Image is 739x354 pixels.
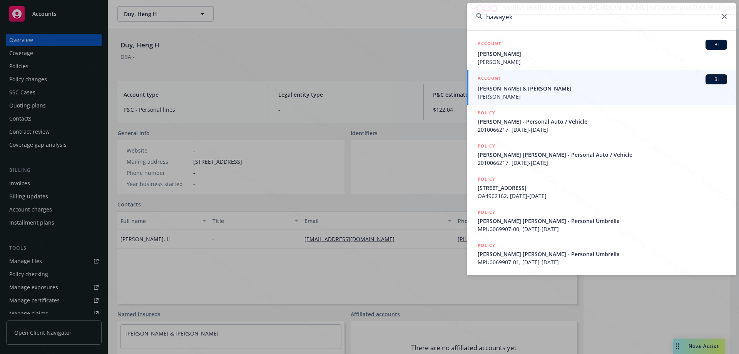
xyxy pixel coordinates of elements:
[467,171,736,204] a: POLICY[STREET_ADDRESS]OA4962162, [DATE]-[DATE]
[467,35,736,70] a: ACCOUNTBI[PERSON_NAME][PERSON_NAME]
[478,92,727,101] span: [PERSON_NAME]
[478,192,727,200] span: OA4962162, [DATE]-[DATE]
[478,126,727,134] span: 2010066217, [DATE]-[DATE]
[478,175,495,183] h5: POLICY
[478,208,495,216] h5: POLICY
[478,40,501,49] h5: ACCOUNT
[478,225,727,233] span: MPU0069907-00, [DATE]-[DATE]
[478,242,495,249] h5: POLICY
[478,159,727,167] span: 2010066217, [DATE]-[DATE]
[467,105,736,138] a: POLICY[PERSON_NAME] - Personal Auto / Vehicle2010066217, [DATE]-[DATE]
[709,41,724,48] span: BI
[478,151,727,159] span: [PERSON_NAME] [PERSON_NAME] - Personal Auto / Vehicle
[478,58,727,66] span: [PERSON_NAME]
[467,3,736,30] input: Search...
[478,50,727,58] span: [PERSON_NAME]
[478,142,495,150] h5: POLICY
[467,204,736,237] a: POLICY[PERSON_NAME] [PERSON_NAME] - Personal UmbrellaMPU0069907-00, [DATE]-[DATE]
[478,217,727,225] span: [PERSON_NAME] [PERSON_NAME] - Personal Umbrella
[478,84,727,92] span: [PERSON_NAME] & [PERSON_NAME]
[478,258,727,266] span: MPU0069907-01, [DATE]-[DATE]
[478,250,727,258] span: [PERSON_NAME] [PERSON_NAME] - Personal Umbrella
[467,70,736,105] a: ACCOUNTBI[PERSON_NAME] & [PERSON_NAME][PERSON_NAME]
[478,74,501,84] h5: ACCOUNT
[478,109,495,117] h5: POLICY
[478,184,727,192] span: [STREET_ADDRESS]
[467,237,736,270] a: POLICY[PERSON_NAME] [PERSON_NAME] - Personal UmbrellaMPU0069907-01, [DATE]-[DATE]
[467,138,736,171] a: POLICY[PERSON_NAME] [PERSON_NAME] - Personal Auto / Vehicle2010066217, [DATE]-[DATE]
[478,117,727,126] span: [PERSON_NAME] - Personal Auto / Vehicle
[709,76,724,83] span: BI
